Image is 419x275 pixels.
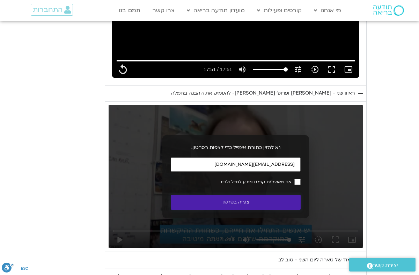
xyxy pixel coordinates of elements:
a: קורסים ופעילות [253,4,305,17]
input: אני מאשר/ת קבלת מידע למייל ולנייד [294,179,301,185]
input: כתובת אימייל [171,157,301,172]
a: צרו קשר [149,4,178,17]
button: צפייה בסרטון [171,195,301,210]
summary: ראיון שני - [PERSON_NAME] ופרופ׳ [PERSON_NAME]- להעמיק את ההבנה בחמלה [105,85,367,101]
summary: לימוד של טארה ליום השני - טוב לב [105,252,367,268]
span: אני מאשר/ת קבלת מידע למייל ולנייד [220,179,292,184]
span: התחברות [33,6,63,14]
img: תודעה בריאה [373,5,404,16]
a: מי אנחנו [310,4,345,17]
a: התחברות [31,4,73,16]
a: מועדון תודעה בריאה [183,4,248,17]
a: יצירת קשר [349,258,416,272]
span: יצירת קשר [373,261,398,270]
p: נא להזין כתובת אימייל כדי לצפות בסרטון. [171,143,301,152]
a: תמכו בנו [115,4,144,17]
div: לימוד של טארה ליום השני - טוב לב [278,256,355,264]
div: ראיון שני - [PERSON_NAME] ופרופ׳ [PERSON_NAME]- להעמיק את ההבנה בחמלה [171,89,355,97]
